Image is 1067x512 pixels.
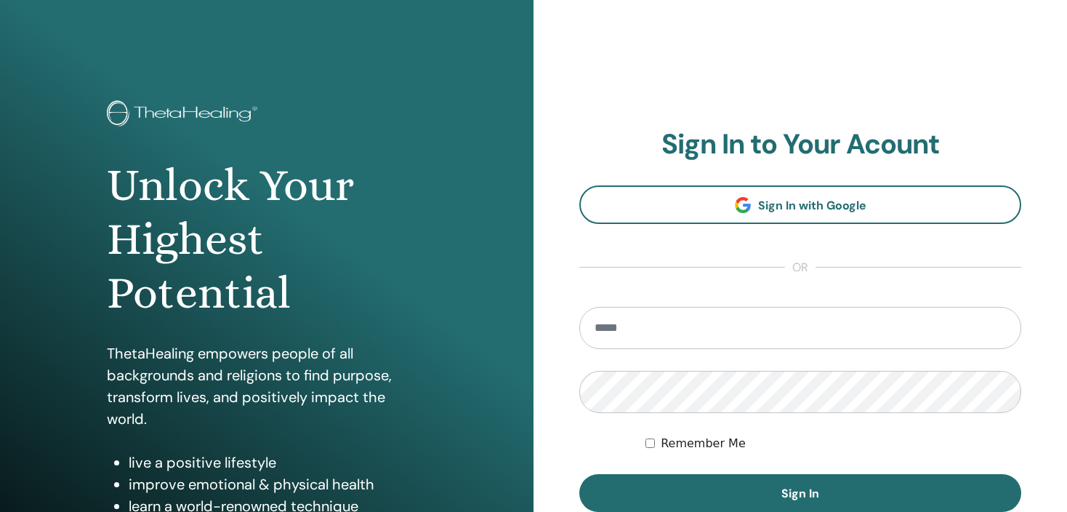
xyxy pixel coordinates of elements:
button: Sign In [579,474,1021,512]
li: live a positive lifestyle [129,452,426,473]
div: Keep me authenticated indefinitely or until I manually logout [645,435,1021,452]
label: Remember Me [661,435,746,452]
a: Sign In with Google [579,185,1021,224]
li: improve emotional & physical health [129,473,426,495]
span: Sign In [781,486,819,501]
span: or [785,259,816,276]
h2: Sign In to Your Acount [579,128,1021,161]
h1: Unlock Your Highest Potential [107,159,426,321]
span: Sign In with Google [758,198,866,213]
p: ThetaHealing empowers people of all backgrounds and religions to find purpose, transform lives, a... [107,343,426,430]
